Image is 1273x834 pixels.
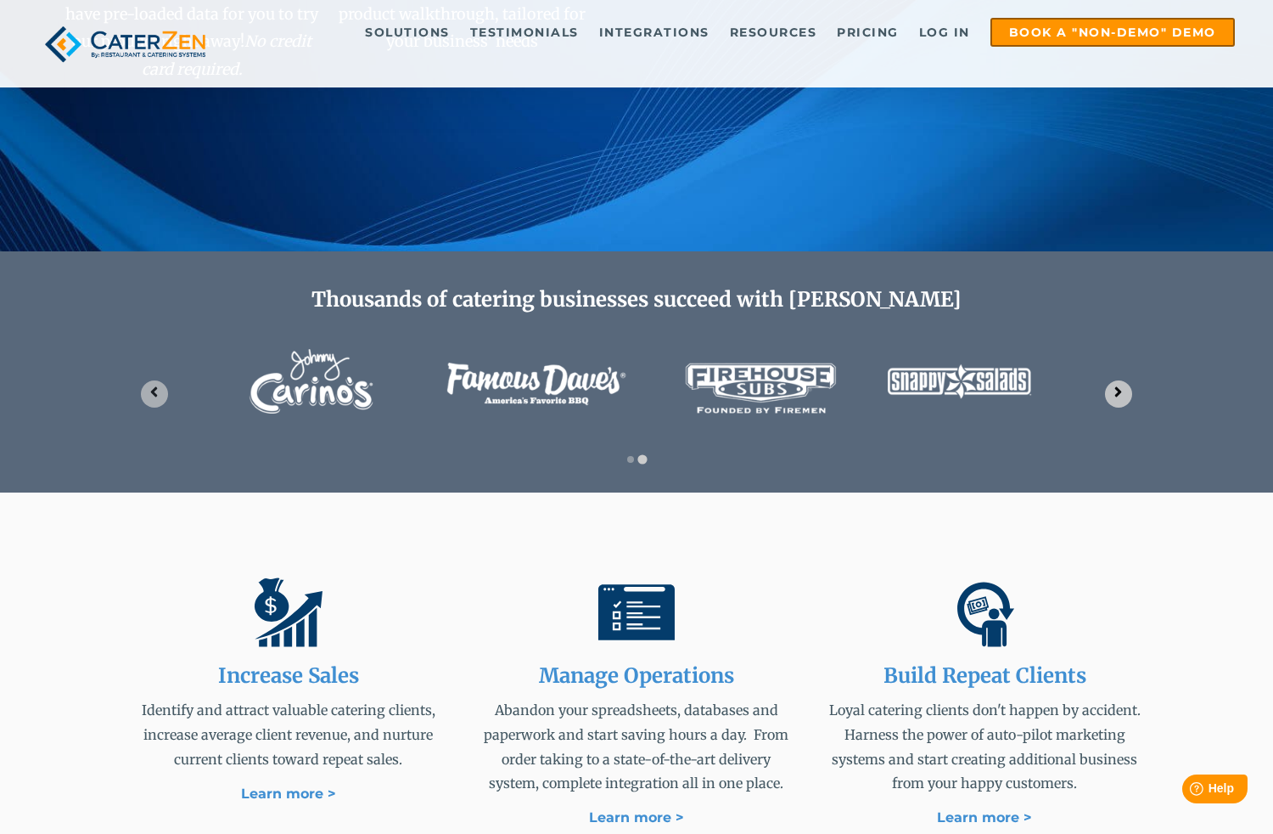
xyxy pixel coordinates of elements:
[127,288,1146,313] h2: Thousands of catering businesses succeed with [PERSON_NAME]
[243,18,1235,47] div: Navigation Menu
[589,809,684,826] a: Learn more >
[127,322,1146,441] div: 2 of 2
[627,456,634,463] button: Go to slide 1
[598,574,675,651] img: Manage catering opertions
[141,380,168,408] button: Previous slide
[911,20,979,45] a: Log in
[127,698,449,771] p: Identify and attract valuable catering clients, increase average client revenue, and nurture curr...
[127,664,449,689] h2: Increase Sales
[637,454,647,464] button: Go to slide 2
[828,20,907,45] a: Pricing
[356,20,458,45] a: Solutions
[990,18,1235,47] a: Book a "Non-Demo" Demo
[937,809,1032,826] a: Learn more >
[721,20,826,45] a: Resources
[1122,768,1254,815] iframe: Help widget launcher
[38,18,212,70] img: caterzen
[475,664,797,689] h2: Manage Operations
[824,664,1146,689] h2: Build Repeat Clients
[1105,380,1132,408] button: Go to first slide
[241,786,336,802] a: Learn more >
[462,20,587,45] a: Testimonials
[229,322,1044,441] img: caterzen-client-logos-2
[250,574,327,651] img: Increase catering sales
[127,322,1146,465] section: Image carousel with 2 slides.
[475,698,797,796] p: Abandon your spreadsheets, databases and paperwork and start saving hours a day. From order takin...
[591,20,718,45] a: Integrations
[618,451,655,465] div: Select a slide to show
[824,698,1146,796] p: Loyal catering clients don't happen by accident. Harness the power of auto-pilot marketing system...
[946,574,1023,651] img: Build repeat catering clients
